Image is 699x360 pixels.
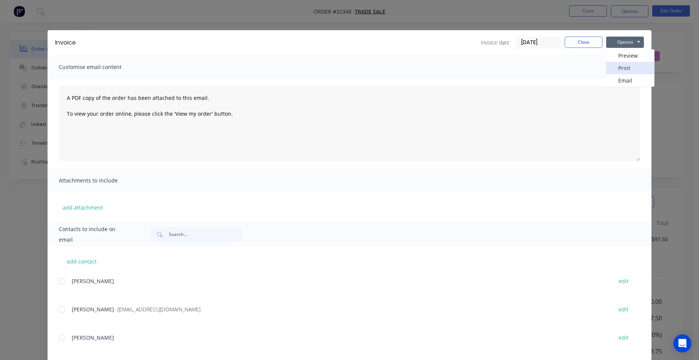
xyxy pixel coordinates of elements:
button: Email [606,74,654,87]
button: edit [614,276,633,286]
span: Attachments to include [59,175,142,186]
span: - [EMAIL_ADDRESS][DOMAIN_NAME] [114,306,200,313]
span: [PERSON_NAME] [72,306,114,313]
span: Customise email content [59,62,142,72]
button: Preview [606,49,654,62]
span: Contacts to include on email [59,224,130,245]
div: Open Intercom Messenger [673,334,691,352]
button: edit [614,332,633,343]
span: [PERSON_NAME] [72,334,114,341]
button: Options [606,37,644,48]
button: edit [614,304,633,314]
button: Close [565,37,602,48]
button: add attachment [59,202,107,213]
div: Invoice [55,38,76,47]
input: Search... [169,227,243,242]
span: Invoice date [481,38,510,46]
span: [PERSON_NAME] [72,277,114,285]
button: add contact [59,256,104,267]
textarea: A PDF copy of the order has been attached to this email. To view your order online, please click ... [59,86,640,161]
button: Print [606,62,654,74]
